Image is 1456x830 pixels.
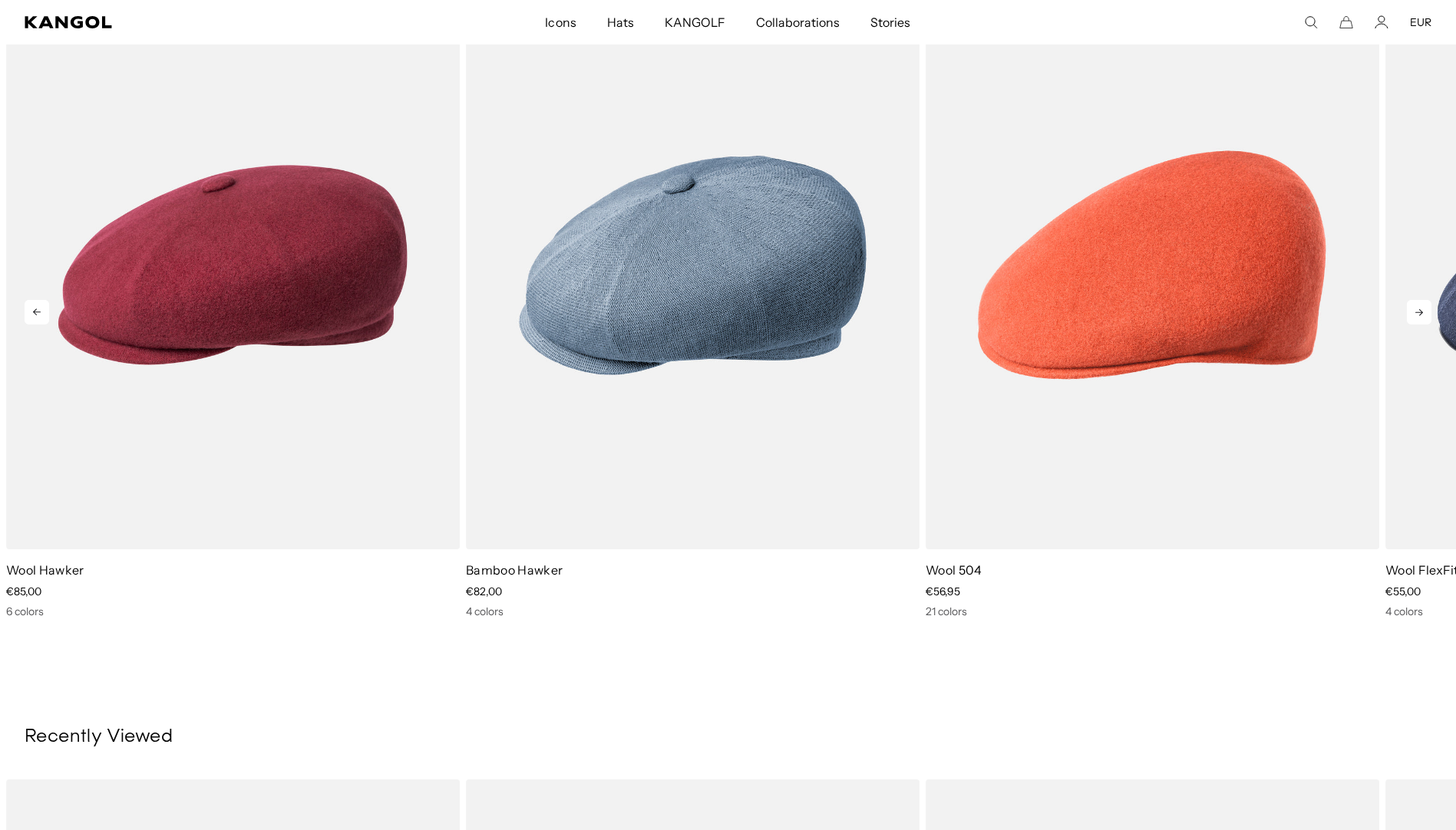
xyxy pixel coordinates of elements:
[926,585,960,598] span: €56,95
[1385,585,1421,598] span: €55,00
[25,726,1431,749] h3: Recently Viewed
[466,604,919,618] div: 4 colors
[1375,15,1388,29] a: Account
[466,562,563,578] a: Bamboo Hawker
[6,604,460,618] div: 6 colors
[1304,15,1318,29] summary: Search here
[25,16,362,28] a: Kangol
[1410,15,1431,29] button: EUR
[6,585,41,598] span: €85,00
[466,585,502,598] span: €82,00
[1339,15,1353,29] button: Cart
[926,604,1379,618] div: 21 colors
[6,562,84,578] a: Wool Hawker
[926,562,982,578] a: Wool 504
